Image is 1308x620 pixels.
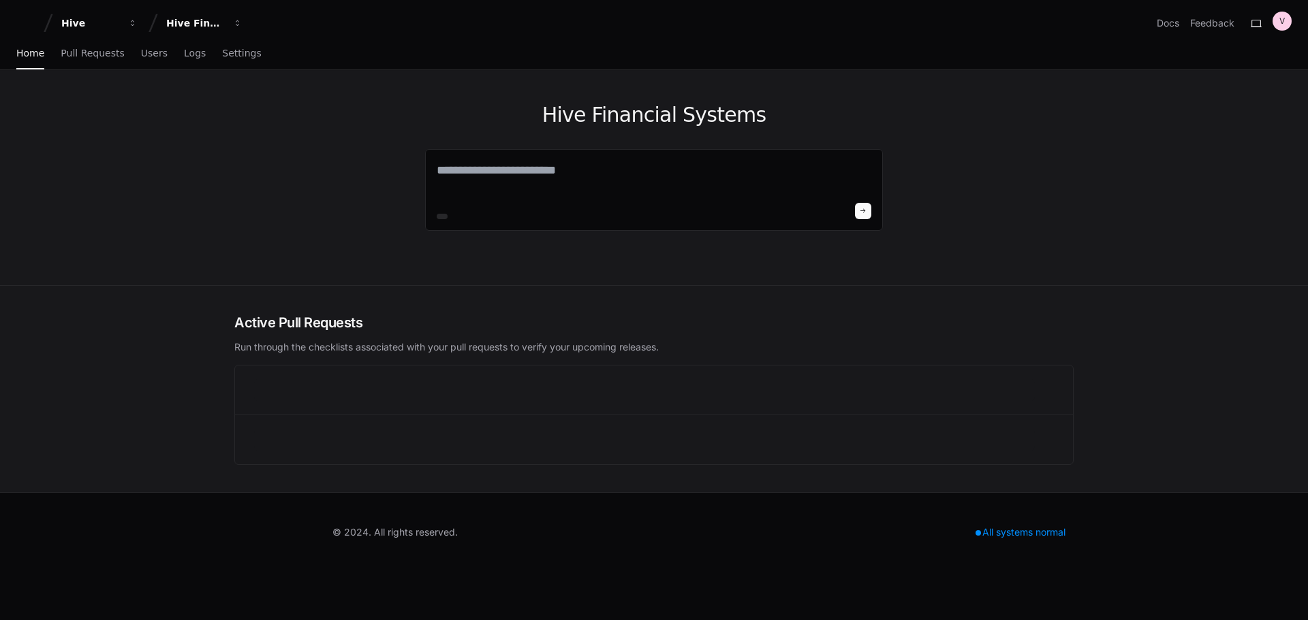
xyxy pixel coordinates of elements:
[16,49,44,57] span: Home
[16,38,44,69] a: Home
[56,11,143,35] button: Hive
[184,38,206,69] a: Logs
[332,525,458,539] div: © 2024. All rights reserved.
[184,49,206,57] span: Logs
[425,103,883,127] h1: Hive Financial Systems
[61,16,120,30] div: Hive
[967,523,1074,542] div: All systems normal
[1157,16,1179,30] a: Docs
[1273,12,1292,31] button: V
[222,49,261,57] span: Settings
[161,11,248,35] button: Hive Financial Systems
[1190,16,1234,30] button: Feedback
[234,340,1074,354] p: Run through the checklists associated with your pull requests to verify your upcoming releases.
[222,38,261,69] a: Settings
[1279,16,1285,27] h1: V
[141,38,168,69] a: Users
[141,49,168,57] span: Users
[61,38,124,69] a: Pull Requests
[166,16,225,30] div: Hive Financial Systems
[61,49,124,57] span: Pull Requests
[234,313,1074,332] h2: Active Pull Requests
